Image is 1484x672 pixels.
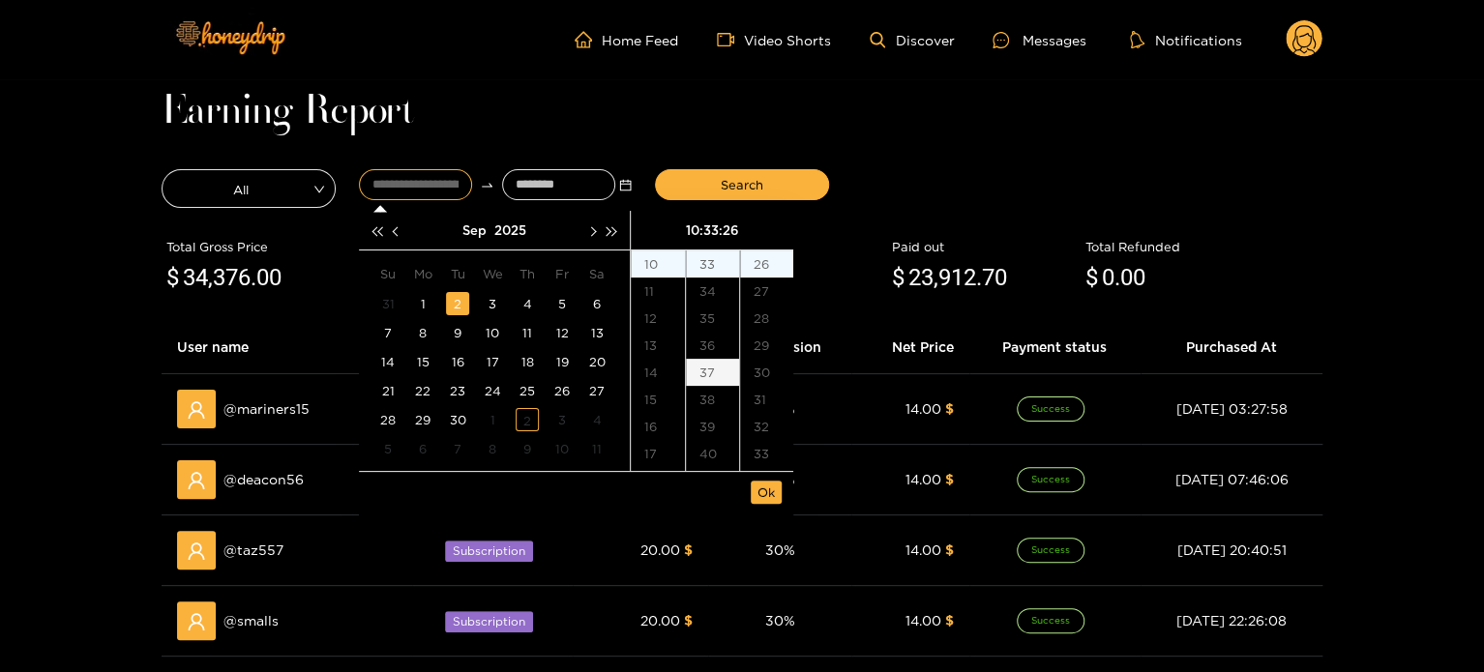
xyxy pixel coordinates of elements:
[475,347,510,376] td: 2025-09-17
[545,376,579,405] td: 2025-09-26
[371,318,405,347] td: 2025-09-07
[376,408,400,431] div: 28
[1174,472,1288,486] span: [DATE] 07:46:06
[905,542,941,557] span: 14.00
[631,386,685,413] div: 15
[585,408,608,431] div: 4
[162,321,412,374] th: User name
[371,289,405,318] td: 2025-08-31
[162,99,1322,126] h1: Earning Report
[851,321,968,374] th: Net Price
[640,542,680,557] span: 20.00
[976,264,1007,291] span: .70
[1176,613,1287,628] span: [DATE] 22:26:08
[545,347,579,376] td: 2025-09-19
[545,434,579,463] td: 2025-10-10
[905,472,941,486] span: 14.00
[516,350,539,373] div: 18
[446,321,469,344] div: 9
[550,437,574,460] div: 10
[440,318,475,347] td: 2025-09-09
[411,408,434,431] div: 29
[686,305,739,332] div: 35
[516,292,539,315] div: 4
[411,437,434,460] div: 6
[445,541,533,562] span: Subscription
[740,278,793,305] div: 27
[579,318,614,347] td: 2025-09-13
[585,321,608,344] div: 13
[585,350,608,373] div: 20
[405,347,440,376] td: 2025-09-15
[376,321,400,344] div: 7
[638,211,786,249] div: 10:33:26
[575,31,602,48] span: home
[550,321,574,344] div: 12
[640,613,680,628] span: 20.00
[480,178,494,192] span: to
[223,398,310,420] span: @ mariners15
[187,612,206,631] span: user
[516,437,539,460] div: 9
[187,400,206,420] span: user
[475,376,510,405] td: 2025-09-24
[371,376,405,405] td: 2025-09-21
[481,321,504,344] div: 10
[686,413,739,440] div: 39
[1102,264,1114,291] span: 0
[945,472,954,486] span: $
[550,350,574,373] div: 19
[1017,396,1084,422] span: Success
[223,469,304,490] span: @ deacon56
[550,292,574,315] div: 5
[475,318,510,347] td: 2025-09-10
[446,437,469,460] div: 7
[440,376,475,405] td: 2025-09-23
[721,175,763,194] span: Search
[870,32,954,48] a: Discover
[1176,542,1286,557] span: [DATE] 20:40:51
[969,321,1141,374] th: Payment status
[740,413,793,440] div: 32
[686,359,739,386] div: 37
[494,211,526,249] button: 2025
[446,379,469,402] div: 23
[223,610,279,631] span: @ smalls
[579,258,614,289] th: Sa
[545,405,579,434] td: 2025-10-03
[411,379,434,402] div: 22
[905,401,941,416] span: 14.00
[550,379,574,402] div: 26
[510,347,545,376] td: 2025-09-18
[223,540,283,561] span: @ taz557
[579,289,614,318] td: 2025-09-06
[510,376,545,405] td: 2025-09-25
[945,401,954,416] span: $
[1141,321,1322,374] th: Purchased At
[251,264,282,291] span: .00
[371,258,405,289] th: Su
[166,237,399,256] div: Total Gross Price
[585,437,608,460] div: 11
[166,260,179,297] span: $
[585,379,608,402] div: 27
[740,440,793,467] div: 33
[686,250,739,278] div: 33
[655,169,829,200] button: Search
[579,434,614,463] td: 2025-10-11
[892,260,905,297] span: $
[1175,401,1287,416] span: [DATE] 03:27:58
[405,318,440,347] td: 2025-09-08
[510,405,545,434] td: 2025-10-02
[405,289,440,318] td: 2025-09-01
[575,31,678,48] a: Home Feed
[905,613,941,628] span: 14.00
[510,289,545,318] td: 2025-09-04
[371,434,405,463] td: 2025-10-05
[475,434,510,463] td: 2025-10-08
[945,542,954,557] span: $
[740,332,793,359] div: 29
[475,289,510,318] td: 2025-09-03
[686,440,739,467] div: 40
[376,379,400,402] div: 21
